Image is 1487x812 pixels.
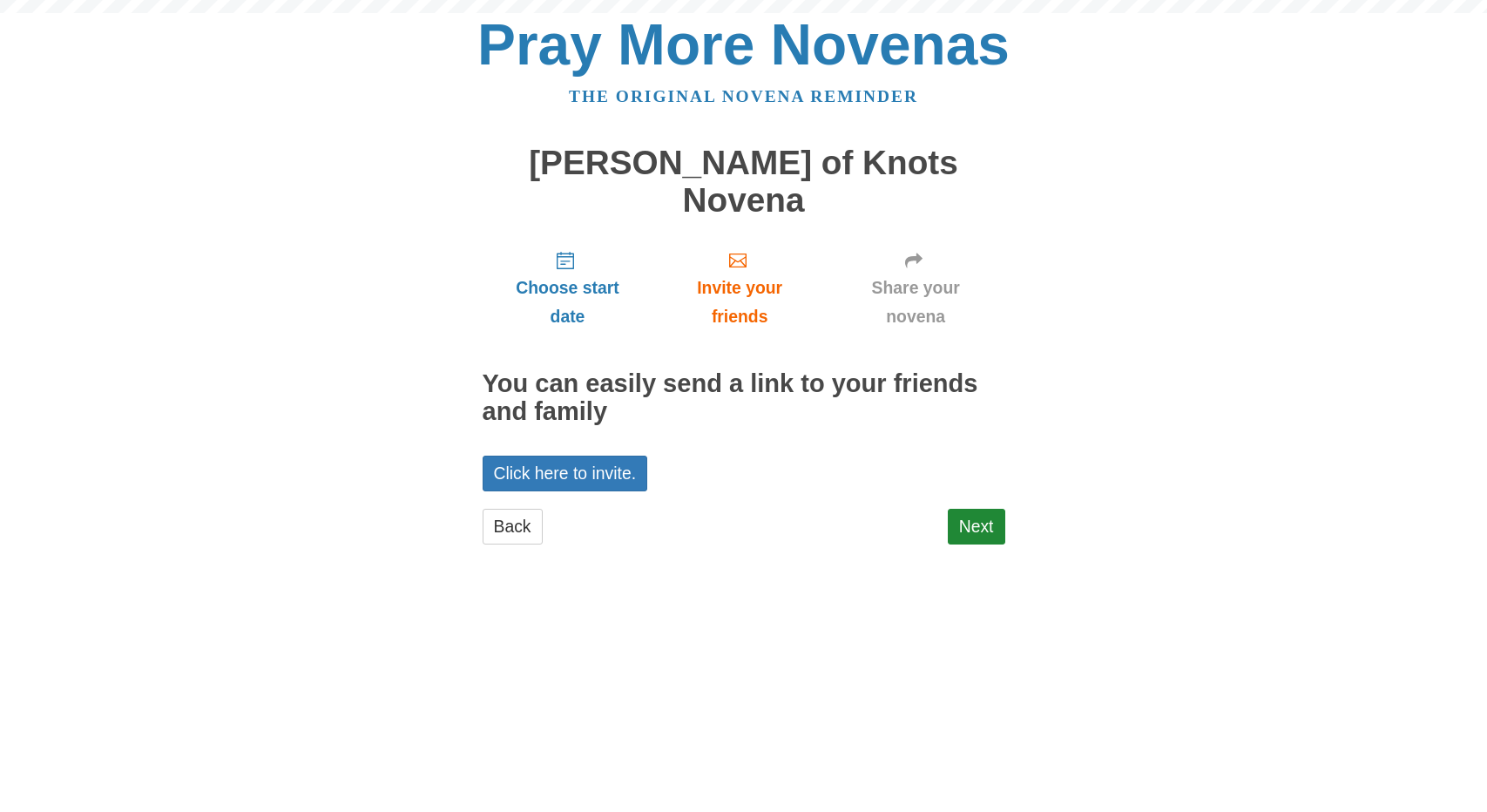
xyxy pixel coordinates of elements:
a: Click here to invite. [483,456,648,491]
a: Pray More Novenas [477,12,1010,77]
a: Choose start date [483,236,653,340]
a: Next [948,509,1005,545]
span: Choose start date [500,274,636,331]
a: Invite your friends [652,236,826,340]
a: Back [483,509,543,545]
h1: [PERSON_NAME] of Knots Novena [483,145,1005,219]
span: Invite your friends [670,274,808,331]
a: Share your novena [827,236,1005,340]
span: Share your novena [844,274,988,331]
h2: You can easily send a link to your friends and family [483,370,1005,426]
a: The original novena reminder [569,87,918,105]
